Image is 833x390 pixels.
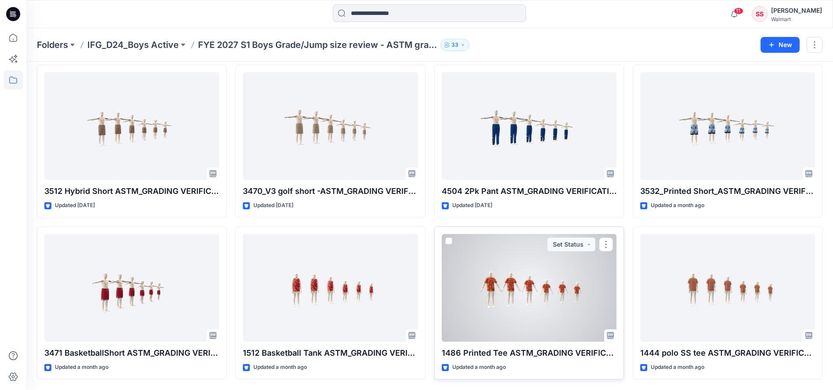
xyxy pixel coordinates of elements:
a: 3471 BasketballShort ASTM_GRADING VERIFICATION1 [44,234,219,342]
p: 1486 Printed Tee ASTM_GRADING VERIFICATION [442,347,617,359]
div: SS [752,6,768,22]
p: 33 [451,40,458,50]
p: 3470_V3 golf short -ASTM_GRADING VERIFICATION1 [243,185,418,197]
p: Updated a month ago [452,363,506,372]
p: Updated [DATE] [253,201,293,210]
p: 3471 BasketballShort ASTM_GRADING VERIFICATION1 [44,347,219,359]
p: Updated a month ago [55,363,108,372]
p: 4504 2Pk Pant ASTM_GRADING VERIFICATION [442,185,617,197]
a: IFG_D24_Boys Active [87,39,179,51]
p: 3512 Hybrid Short ASTM_GRADING VERIFICATION [44,185,219,197]
a: Folders [37,39,68,51]
p: 1444 polo SS tee ASTM_GRADING VERIFICATION [640,347,815,359]
a: 1444 polo SS tee ASTM_GRADING VERIFICATION [640,234,815,342]
a: 1486 Printed Tee ASTM_GRADING VERIFICATION [442,234,617,342]
a: 4504 2Pk Pant ASTM_GRADING VERIFICATION [442,72,617,180]
a: 1512 Basketball Tank ASTM_GRADING VERIFICATION [243,234,418,342]
p: Updated a month ago [651,363,704,372]
span: 11 [734,7,743,15]
button: 33 [440,39,469,51]
p: FYE 2027 S1 Boys Grade/Jump size review - ASTM grades [198,39,437,51]
p: Updated a month ago [651,201,704,210]
a: 3532_Printed Short_ASTM_GRADING VERIFICATION [640,72,815,180]
div: Walmart [771,16,822,22]
a: 3470_V3 golf short -ASTM_GRADING VERIFICATION1 [243,72,418,180]
p: Updated [DATE] [55,201,95,210]
p: 3532_Printed Short_ASTM_GRADING VERIFICATION [640,185,815,197]
p: Updated [DATE] [452,201,492,210]
div: [PERSON_NAME] [771,5,822,16]
p: Updated a month ago [253,363,307,372]
button: New [761,37,800,53]
p: 1512 Basketball Tank ASTM_GRADING VERIFICATION [243,347,418,359]
a: 3512 Hybrid Short ASTM_GRADING VERIFICATION [44,72,219,180]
